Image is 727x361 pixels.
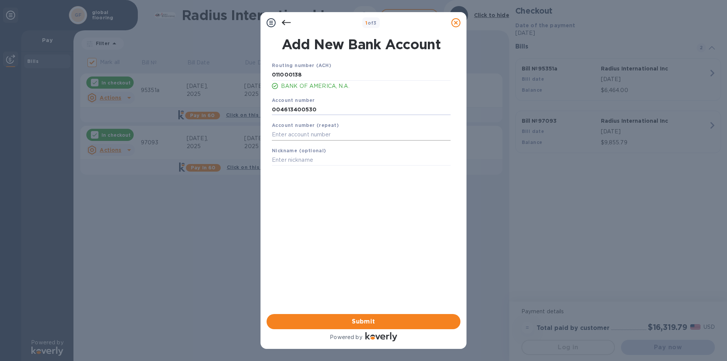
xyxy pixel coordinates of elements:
[365,20,377,26] b: of 3
[272,148,326,153] b: Nickname (optional)
[272,129,451,141] input: Enter account number
[273,317,454,326] span: Submit
[272,104,451,115] input: Enter account number
[330,333,362,341] p: Powered by
[272,122,339,128] b: Account number (repeat)
[272,63,331,68] b: Routing number (ACH)
[365,20,367,26] span: 1
[267,314,460,329] button: Submit
[272,97,315,103] b: Account number
[272,155,451,166] input: Enter nickname
[267,36,455,52] h1: Add New Bank Account
[281,82,451,90] p: BANK OF AMERICA, N.A.
[272,69,451,81] input: Enter routing number
[365,332,397,341] img: Logo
